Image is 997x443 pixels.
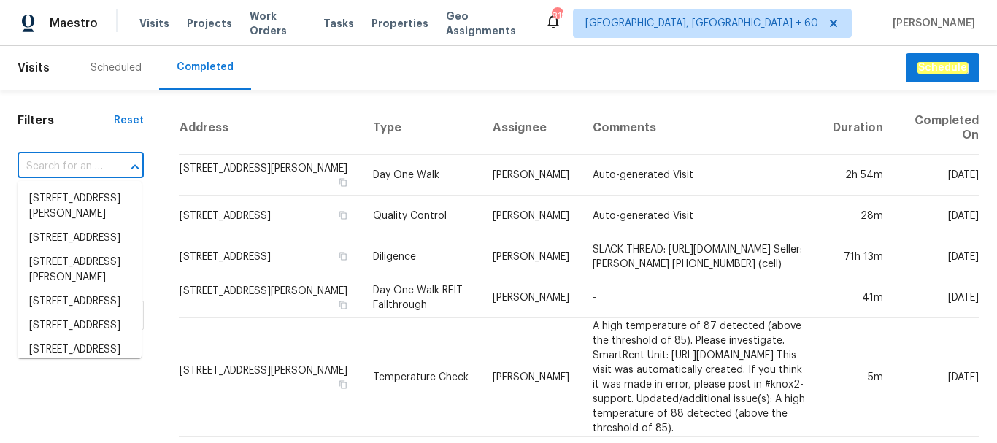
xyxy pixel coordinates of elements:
span: Properties [372,16,428,31]
div: Scheduled [91,61,142,75]
span: Projects [187,16,232,31]
button: Copy Address [336,176,350,189]
td: Temperature Check [361,318,481,437]
td: 5m [821,318,895,437]
th: Type [361,101,481,155]
button: Copy Address [336,378,350,391]
td: A high temperature of 87 detected (above the threshold of 85). Please investigate. SmartRent Unit... [581,318,821,437]
td: [PERSON_NAME] [481,277,581,318]
td: [PERSON_NAME] [481,155,581,196]
em: Schedule [917,62,968,74]
td: Diligence [361,236,481,277]
span: Visits [139,16,169,31]
button: Copy Address [336,209,350,222]
span: [GEOGRAPHIC_DATA], [GEOGRAPHIC_DATA] + 60 [585,16,818,31]
li: [STREET_ADDRESS][PERSON_NAME] [18,250,142,290]
td: [PERSON_NAME] [481,196,581,236]
td: Auto-generated Visit [581,196,821,236]
button: Close [125,157,145,177]
td: [DATE] [895,318,979,437]
td: [DATE] [895,277,979,318]
td: Quality Control [361,196,481,236]
th: Assignee [481,101,581,155]
td: Auto-generated Visit [581,155,821,196]
li: [STREET_ADDRESS][PERSON_NAME] [18,187,142,226]
td: [PERSON_NAME] [481,318,581,437]
th: Comments [581,101,821,155]
li: [STREET_ADDRESS] [18,226,142,250]
td: 28m [821,196,895,236]
div: Completed [177,60,234,74]
span: Geo Assignments [446,9,527,38]
td: [DATE] [895,196,979,236]
div: 818 [552,9,562,23]
td: [STREET_ADDRESS][PERSON_NAME] [179,277,361,318]
input: Search for an address... [18,155,103,178]
li: [STREET_ADDRESS] [18,314,142,338]
th: Completed On [895,101,979,155]
td: [STREET_ADDRESS][PERSON_NAME] [179,318,361,437]
li: [STREET_ADDRESS] [18,290,142,314]
h1: Filters [18,113,114,128]
div: Reset [114,113,144,128]
td: Day One Walk REIT Fallthrough [361,277,481,318]
button: Copy Address [336,250,350,263]
td: [STREET_ADDRESS][PERSON_NAME] [179,155,361,196]
li: [STREET_ADDRESS] [18,338,142,362]
td: [PERSON_NAME] [481,236,581,277]
button: Schedule [906,53,979,83]
td: 2h 54m [821,155,895,196]
span: [PERSON_NAME] [887,16,975,31]
span: Maestro [50,16,98,31]
td: - [581,277,821,318]
span: Work Orders [250,9,306,38]
td: Day One Walk [361,155,481,196]
td: [DATE] [895,155,979,196]
span: Tasks [323,18,354,28]
td: [DATE] [895,236,979,277]
span: Visits [18,52,50,84]
td: 71h 13m [821,236,895,277]
th: Address [179,101,361,155]
td: 41m [821,277,895,318]
td: SLACK THREAD: [URL][DOMAIN_NAME] Seller: [PERSON_NAME] [PHONE_NUMBER] (cell) [581,236,821,277]
button: Copy Address [336,298,350,312]
td: [STREET_ADDRESS] [179,236,361,277]
th: Duration [821,101,895,155]
td: [STREET_ADDRESS] [179,196,361,236]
